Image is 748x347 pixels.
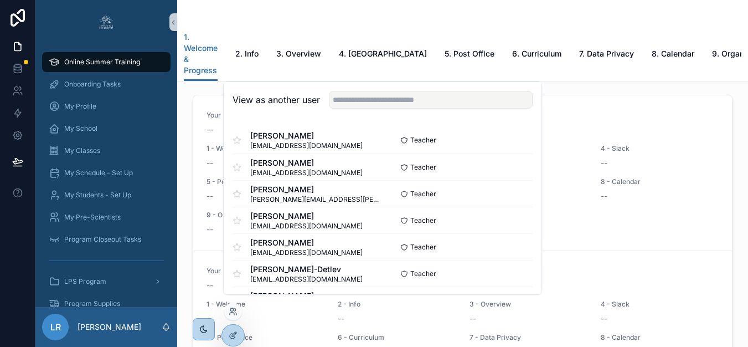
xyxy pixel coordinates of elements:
span: 4 - Slack [601,300,719,309]
span: -- [207,280,213,291]
a: Online Summer Training [42,52,171,72]
span: LR [50,320,61,334]
span: -- [601,313,607,324]
span: 9 - Organization [207,211,324,220]
span: 5 - Post Office [207,333,324,342]
span: Teacher [410,190,436,198]
span: 1 - Welcome [207,144,324,153]
span: 2 - Info [338,300,456,309]
span: -- [470,313,476,324]
a: My Classes [42,141,171,161]
span: My Classes [64,146,100,155]
span: 7. Data Privacy [579,48,634,59]
span: -- [601,157,607,169]
span: 6 - Curriculum [338,333,456,342]
span: [EMAIL_ADDRESS][DOMAIN_NAME] [250,275,363,284]
span: 8 - Calendar [601,333,719,342]
span: -- [338,313,344,324]
span: [PERSON_NAME] [250,130,363,141]
span: My Students - Set Up [64,191,131,200]
span: 3. Overview [276,48,321,59]
span: 6. Curriculum [512,48,561,59]
a: My Pre-Scientists [42,207,171,227]
a: 2. Info [235,44,259,66]
a: Program Supplies [42,294,171,314]
span: Teacher [410,216,436,225]
h2: View as another user [233,93,320,106]
img: App logo [97,13,115,31]
span: LPS Program [64,277,106,286]
span: Onboarding Tasks [64,80,121,89]
span: [EMAIL_ADDRESS][DOMAIN_NAME] [250,141,363,150]
span: [EMAIL_ADDRESS][DOMAIN_NAME] [250,222,363,231]
span: [PERSON_NAME] [250,290,363,302]
span: Your Progress [207,111,719,120]
a: LPS Program [42,272,171,292]
span: 3 - Overview [470,300,587,309]
span: 1. Welcome & Progress [184,32,218,76]
span: 8. Calendar [652,48,694,59]
span: [PERSON_NAME]-Detlev [250,264,363,275]
span: 5 - Post Office [207,177,324,186]
span: Program Closeout Tasks [64,235,141,244]
a: Program Closeout Tasks [42,229,171,249]
a: My Schedule - Set Up [42,163,171,183]
span: 8 - Calendar [601,177,719,186]
span: Online Summer Training [64,58,140,67]
span: 1 - Welcome [207,300,324,309]
a: My Students - Set Up [42,185,171,205]
span: -- [207,157,213,169]
span: 4. [GEOGRAPHIC_DATA] [339,48,427,59]
span: [PERSON_NAME][EMAIL_ADDRESS][PERSON_NAME][DOMAIN_NAME] [250,195,383,204]
a: Onboarding Tasks [42,74,171,94]
span: -- [207,313,213,324]
span: [PERSON_NAME] [250,237,363,248]
a: My School [42,119,171,139]
span: [EMAIL_ADDRESS][DOMAIN_NAME] [250,169,363,177]
a: 6. Curriculum [512,44,561,66]
a: 5. Post Office [445,44,494,66]
div: scrollable content [35,44,177,307]
a: 1. Welcome & Progress [184,27,218,81]
span: -- [207,224,213,235]
span: Teacher [410,269,436,278]
span: -- [207,124,213,135]
span: My Schedule - Set Up [64,169,133,177]
a: 7. Data Privacy [579,44,634,66]
a: My Profile [42,96,171,116]
a: 4. [GEOGRAPHIC_DATA] [339,44,427,66]
span: Program Supplies [64,299,120,308]
span: 5. Post Office [445,48,494,59]
span: 7 - Data Privacy [470,333,587,342]
span: Your Progress [207,267,719,275]
span: My Profile [64,102,96,111]
span: My School [64,124,97,133]
p: [PERSON_NAME] [78,322,141,333]
span: Teacher [410,136,436,145]
span: [EMAIL_ADDRESS][DOMAIN_NAME] [250,248,363,257]
span: 2. Info [235,48,259,59]
span: [PERSON_NAME] [250,211,363,222]
span: [PERSON_NAME] [250,157,363,169]
span: [PERSON_NAME] [250,184,383,195]
span: 4 - Slack [601,144,719,153]
a: 8. Calendar [652,44,694,66]
span: Teacher [410,243,436,252]
span: My Pre-Scientists [64,213,121,222]
span: Teacher [410,163,436,172]
span: -- [207,191,213,202]
span: -- [601,191,607,202]
a: 3. Overview [276,44,321,66]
